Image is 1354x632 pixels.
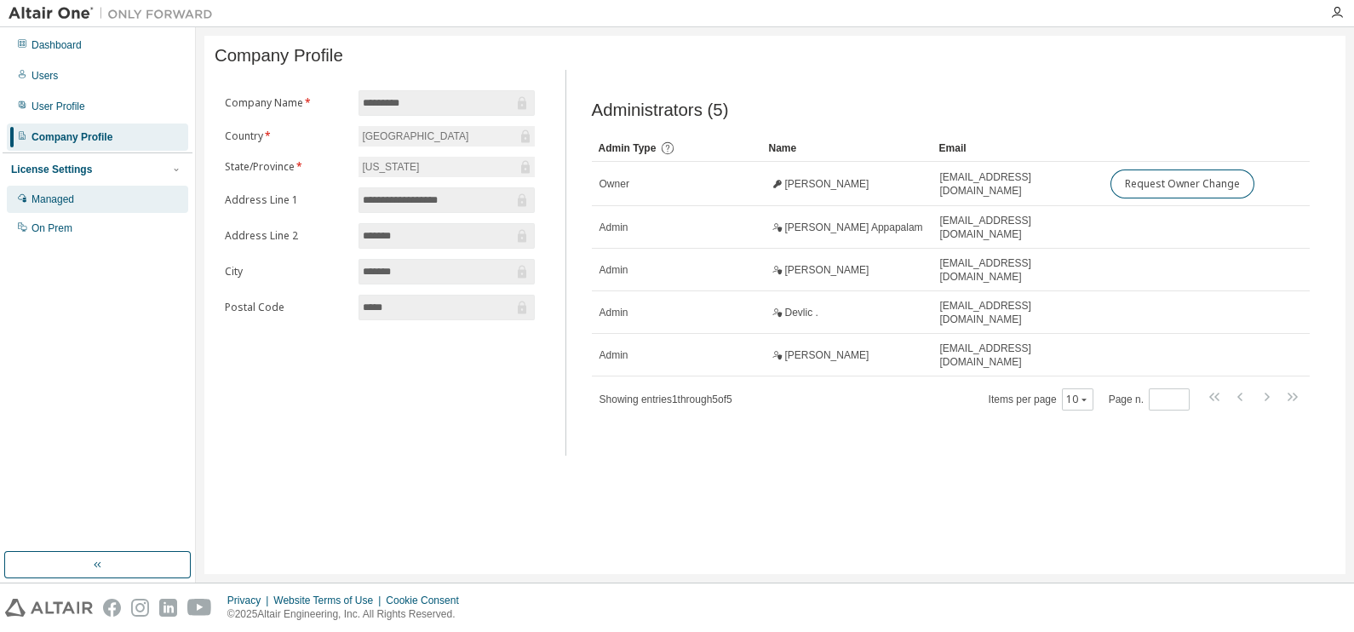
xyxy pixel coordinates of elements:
label: Postal Code [225,301,348,314]
span: [PERSON_NAME] [785,177,869,191]
span: Admin [600,306,628,319]
div: Users [32,69,58,83]
span: Company Profile [215,46,343,66]
span: Administrators (5) [592,101,729,120]
div: Managed [32,192,74,206]
span: Page n. [1109,388,1190,411]
span: Admin [600,221,628,234]
span: [EMAIL_ADDRESS][DOMAIN_NAME] [940,214,1095,241]
img: instagram.svg [131,599,149,617]
span: Admin Type [599,142,657,154]
label: State/Province [225,160,348,174]
button: 10 [1066,393,1089,406]
span: [PERSON_NAME] Appapalam [785,221,923,234]
div: User Profile [32,100,85,113]
span: [PERSON_NAME] [785,263,869,277]
div: [GEOGRAPHIC_DATA] [359,126,534,147]
div: Email [939,135,1096,162]
label: Address Line 2 [225,229,348,243]
span: [PERSON_NAME] [785,348,869,362]
span: [EMAIL_ADDRESS][DOMAIN_NAME] [940,256,1095,284]
span: Showing entries 1 through 5 of 5 [600,394,732,405]
div: [US_STATE] [359,158,422,176]
div: Name [769,135,926,162]
span: Items per page [989,388,1093,411]
label: Country [225,129,348,143]
span: Devlic . [785,306,818,319]
label: City [225,265,348,279]
label: Address Line 1 [225,193,348,207]
label: Company Name [225,96,348,110]
span: [EMAIL_ADDRESS][DOMAIN_NAME] [940,170,1095,198]
div: [GEOGRAPHIC_DATA] [359,127,471,146]
div: On Prem [32,221,72,235]
span: Admin [600,348,628,362]
span: [EMAIL_ADDRESS][DOMAIN_NAME] [940,342,1095,369]
img: altair_logo.svg [5,599,93,617]
img: Altair One [9,5,221,22]
div: Website Terms of Use [273,594,386,607]
p: © 2025 Altair Engineering, Inc. All Rights Reserved. [227,607,469,622]
div: Privacy [227,594,273,607]
div: License Settings [11,163,92,176]
span: [EMAIL_ADDRESS][DOMAIN_NAME] [940,299,1095,326]
div: Cookie Consent [386,594,468,607]
img: facebook.svg [103,599,121,617]
span: Admin [600,263,628,277]
div: Dashboard [32,38,82,52]
img: youtube.svg [187,599,212,617]
span: Owner [600,177,629,191]
img: linkedin.svg [159,599,177,617]
div: Company Profile [32,130,112,144]
button: Request Owner Change [1110,169,1254,198]
div: [US_STATE] [359,157,534,177]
